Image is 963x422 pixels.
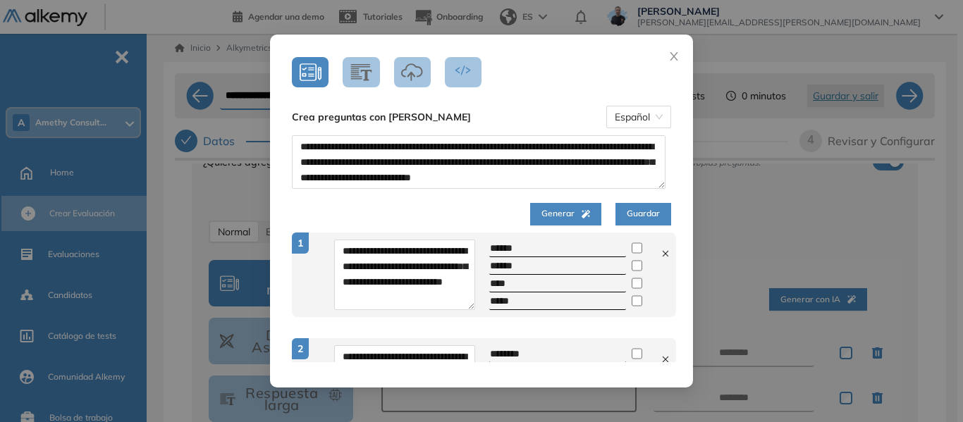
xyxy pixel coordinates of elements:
span: close [668,51,680,62]
button: Guardar [615,203,671,225]
span: Guardar [627,207,660,221]
span: 2 [298,342,303,355]
span: Generar [541,207,590,221]
button: Generar [530,203,601,225]
span: 1 [298,237,303,249]
span: Español [615,106,663,128]
button: Close [655,35,693,73]
b: Crea preguntas con [PERSON_NAME] [292,109,471,125]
